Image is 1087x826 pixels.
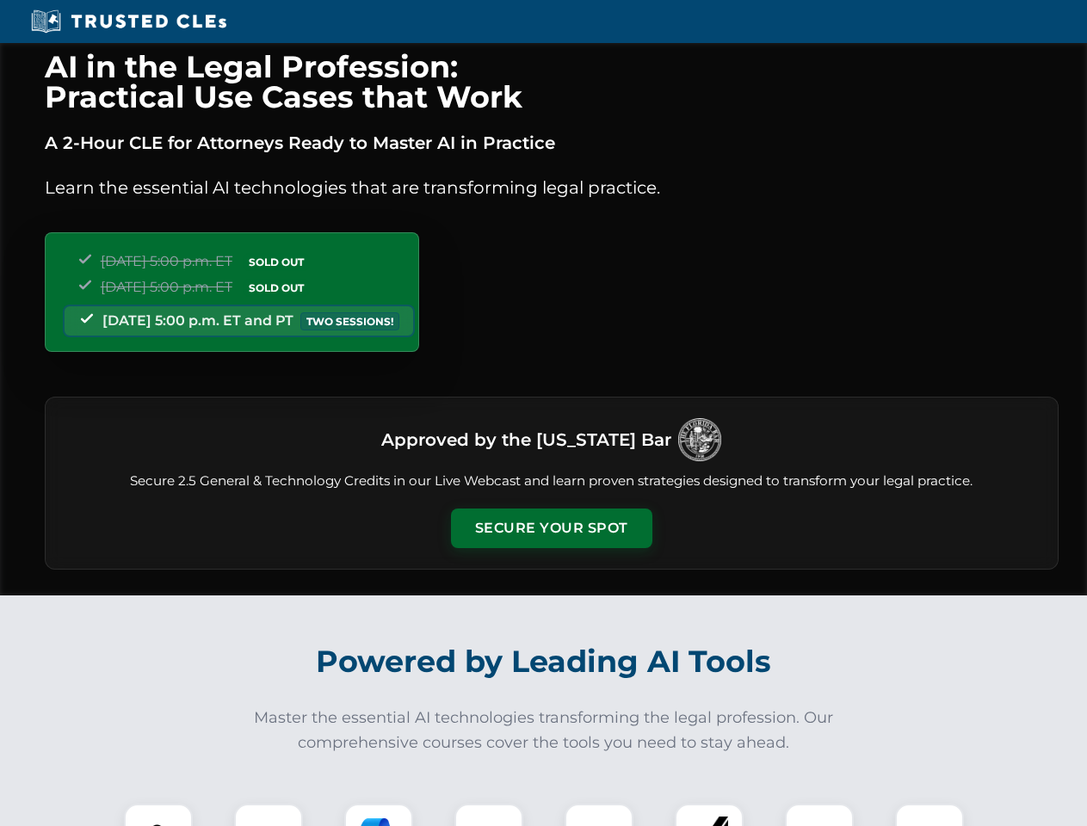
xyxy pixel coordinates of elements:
img: Logo [678,418,721,461]
p: Learn the essential AI technologies that are transforming legal practice. [45,174,1059,201]
h2: Powered by Leading AI Tools [67,632,1021,692]
p: A 2-Hour CLE for Attorneys Ready to Master AI in Practice [45,129,1059,157]
h1: AI in the Legal Profession: Practical Use Cases that Work [45,52,1059,112]
button: Secure Your Spot [451,509,652,548]
span: SOLD OUT [243,253,310,271]
span: [DATE] 5:00 p.m. ET [101,253,232,269]
img: Trusted CLEs [26,9,232,34]
p: Master the essential AI technologies transforming the legal profession. Our comprehensive courses... [243,706,845,755]
p: Secure 2.5 General & Technology Credits in our Live Webcast and learn proven strategies designed ... [66,472,1037,491]
span: [DATE] 5:00 p.m. ET [101,279,232,295]
span: SOLD OUT [243,279,310,297]
h3: Approved by the [US_STATE] Bar [381,424,671,455]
